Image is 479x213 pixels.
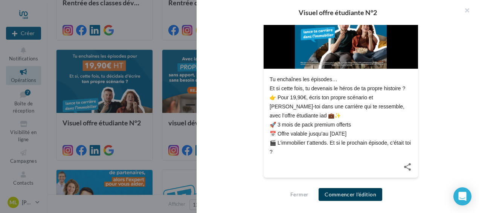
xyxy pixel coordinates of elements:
div: Open Intercom Messenger [453,187,471,205]
div: La prévisualisation est non-contractuelle [263,180,418,190]
div: Tu enchaînes les épisodes… Et si cette fois, tu devenais le héros de ta propre histoire ? 👉 Pour ... [270,75,412,156]
div: Visuel offre étudiante N°2 [209,9,467,16]
button: Fermer [287,190,311,199]
button: Commencer l'édition [319,188,382,201]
